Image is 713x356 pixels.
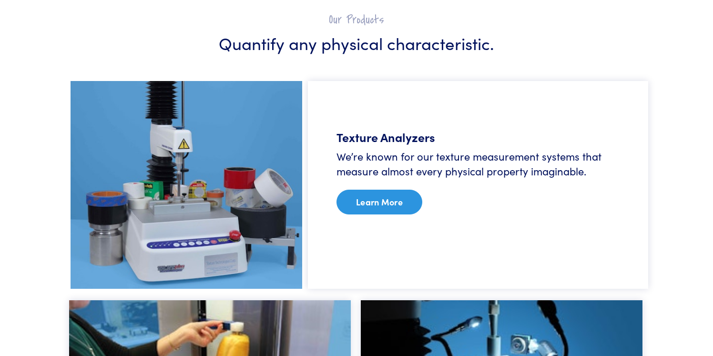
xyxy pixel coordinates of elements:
[336,129,620,145] h5: Texture Analyzers
[71,31,642,54] h3: Quantify any physical characteristic.
[336,149,620,179] h6: We’re known for our texture measurement systems that measure almost every physical property imagi...
[71,81,302,289] img: adhesive-tapes-assorted.jpg
[71,12,642,27] h2: Our Products
[336,190,422,214] a: Learn More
